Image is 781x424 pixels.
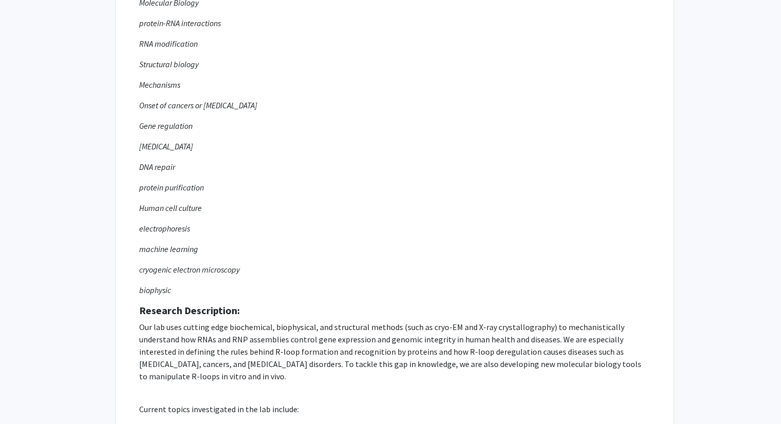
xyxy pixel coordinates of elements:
[139,99,650,111] p: Onset of cancers or [MEDICAL_DATA]
[139,202,650,214] p: Human cell culture
[139,284,650,296] p: biophysic
[139,263,650,276] p: cryogenic electron microscopy
[139,222,650,235] p: electrophoresis
[139,58,650,70] p: Structural biology
[139,181,650,194] p: protein purification
[139,140,650,152] p: [MEDICAL_DATA]
[139,37,650,50] p: RNA modification
[139,321,650,382] p: Our lab uses cutting edge biochemical, biophysical, and structural methods (such as cryo-EM and X...
[139,79,650,91] p: Mechanisms
[139,403,650,415] p: Current topics investigated in the lab include:
[139,120,650,132] p: Gene regulation
[139,243,650,255] p: machine learning
[8,378,44,416] iframe: Chat
[139,161,650,173] p: DNA repair
[139,17,650,29] p: protein-RNA interactions
[139,304,240,317] strong: Research Description:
